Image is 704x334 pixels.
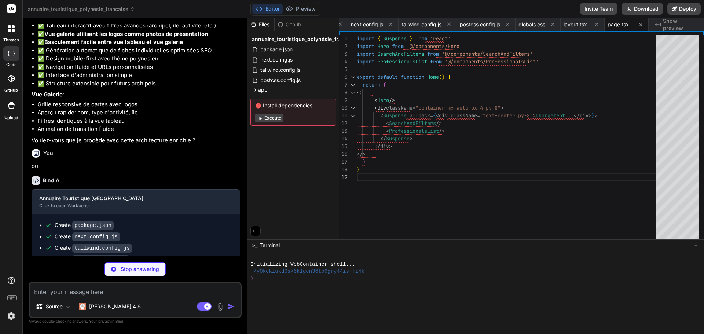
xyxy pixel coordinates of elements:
[4,115,18,121] label: Upload
[357,151,366,157] span: </>
[357,166,360,173] span: }
[415,35,427,42] span: from
[55,256,129,263] div: Create
[339,158,347,166] div: 17
[121,265,159,273] p: Stop answering
[339,66,347,73] div: 5
[621,3,663,15] button: Download
[339,120,347,127] div: 12
[374,97,377,103] span: <
[258,86,268,93] span: app
[430,112,433,119] span: =
[667,3,701,15] button: Deploy
[32,91,240,99] p: :
[339,35,347,43] div: 1
[55,244,132,252] div: Create
[348,81,357,89] div: Click to collapse the range.
[37,55,240,63] li: ✅ Design mobile-first avec thème polynésien
[37,63,240,71] li: ✅ Navigation fluide et URLs personnalisées
[694,242,698,249] span: −
[536,112,565,119] span: Chargement
[357,51,374,57] span: import
[252,242,257,249] span: >_
[255,102,331,109] span: Install dependencies
[392,43,404,49] span: from
[439,112,477,119] span: div className
[436,120,442,126] span: />
[72,232,120,241] code: next.config.js
[250,275,254,282] span: ❯
[693,239,700,251] button: −
[348,73,357,81] div: Click to collapse the range.
[28,5,135,13] span: annuaire_touristique_polynésie_française
[351,21,383,28] span: next.config.js
[339,50,347,58] div: 3
[39,203,220,209] div: Click to open Workbench
[564,21,587,28] span: layout.tsx
[55,221,114,229] div: Create
[430,35,451,42] span: 'react'
[412,104,415,111] span: =
[580,3,617,15] button: Invite Team
[43,150,53,157] h6: You
[377,35,380,42] span: {
[407,43,462,49] span: '@/components/Hero'
[389,120,436,126] span: SearchAndFilters
[252,4,283,14] button: Editor
[386,128,389,134] span: <
[377,43,389,49] span: Hero
[250,261,355,268] span: Initializing WebContainer shell...
[216,302,224,311] img: attachment
[439,128,445,134] span: />
[401,21,441,28] span: tailwind.config.js
[377,74,398,80] span: default
[37,125,240,133] li: Animation de transition fluide
[227,303,235,310] img: icon
[460,21,500,28] span: postcss.config.js
[44,38,183,45] strong: Basculement facile entre vue tableau et vue galerie
[442,51,533,57] span: '@/components/SearchAndFilters'
[260,66,301,74] span: tailwind.config.js
[339,43,347,50] div: 2
[477,112,480,119] span: =
[380,112,383,119] span: <
[260,55,293,64] span: next.config.js
[588,112,591,119] span: >
[386,135,410,142] span: Suspense
[380,143,389,150] span: div
[252,36,358,43] span: annuaire_touristique_polynésie_française
[37,117,240,125] li: Filtres identiques à la vue tableau
[348,112,357,120] div: Click to collapse the range.
[591,112,594,119] span: }
[448,74,451,80] span: {
[39,195,220,202] div: Annuaire Touristique [GEOGRAPHIC_DATA]
[339,89,347,96] div: 8
[480,112,533,119] span: "text-center py-8"
[89,303,144,310] p: [PERSON_NAME] 4 S..
[410,35,412,42] span: }
[389,97,395,103] span: />
[339,173,347,181] div: 19
[37,80,240,88] li: ✅ Structure extensible pour futurs archipels
[37,22,240,30] li: ✅ Tableau interactif avec filtres avancés (archipel, île, activité, etc.)
[357,35,374,42] span: import
[65,304,71,310] img: Pick Models
[32,190,228,214] button: Annuaire Touristique [GEOGRAPHIC_DATA]Click to open Workbench
[389,128,439,134] span: ProfessionalsList
[32,162,240,170] p: oui
[500,104,503,111] span: >
[72,244,132,253] code: tailwind.config.js
[348,104,357,112] div: Click to collapse the range.
[44,30,208,37] strong: Vue galerie utilisant les logos comme photos de présentation
[260,45,293,54] span: package.json
[374,104,377,111] span: <
[377,97,389,103] span: Hero
[72,221,114,230] code: package.json
[339,143,347,150] div: 15
[357,89,363,96] span: <>
[339,58,347,66] div: 4
[580,112,588,119] span: div
[377,51,424,57] span: SearchAndFilters
[275,21,305,28] div: Github
[37,47,240,55] li: ✅ Génération automatique de fiches individuelles optimisées SEO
